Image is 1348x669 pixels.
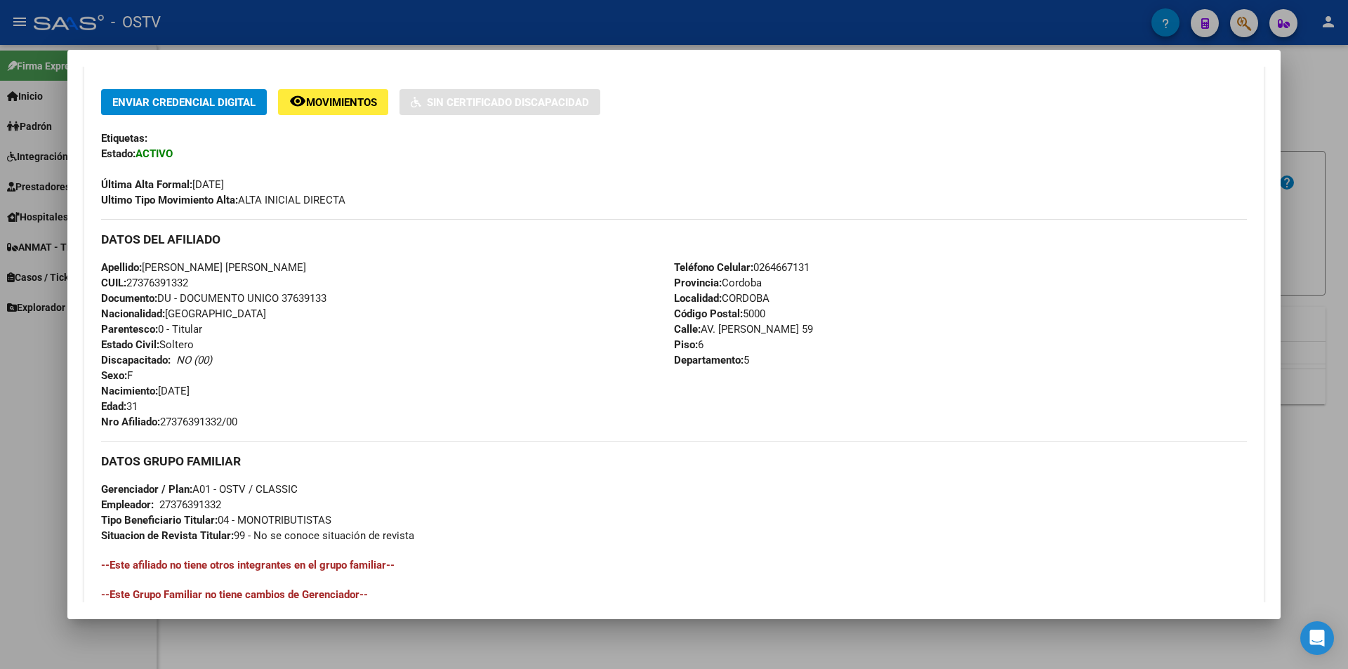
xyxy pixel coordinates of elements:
strong: Calle: [674,323,701,336]
strong: Documento: [101,292,157,305]
strong: CUIL: [101,277,126,289]
span: 6 [674,338,703,351]
span: Cordoba [674,277,762,289]
span: Movimientos [306,96,377,109]
strong: Situacion de Revista Titular: [101,529,234,542]
button: Sin Certificado Discapacidad [399,89,600,115]
div: Open Intercom Messenger [1300,621,1334,655]
strong: Última Alta Formal: [101,178,192,191]
h3: DATOS GRUPO FAMILIAR [101,453,1247,469]
div: 27376391332 [159,497,221,512]
strong: Estado: [101,147,136,160]
span: 04 - MONOTRIBUTISTAS [101,514,331,526]
h4: --Este Grupo Familiar no tiene cambios de Gerenciador-- [101,587,1247,602]
span: F [101,369,133,382]
strong: Localidad: [674,292,722,305]
span: Enviar Credencial Digital [112,96,256,109]
strong: Teléfono Celular: [674,261,753,274]
span: CORDOBA [674,292,769,305]
button: Movimientos [278,89,388,115]
button: Enviar Credencial Digital [101,89,267,115]
strong: Provincia: [674,277,722,289]
strong: Nacionalidad: [101,307,165,320]
span: [DATE] [101,385,190,397]
strong: Sexo: [101,369,127,382]
strong: Nro Afiliado: [101,416,160,428]
span: 5 [674,354,749,366]
strong: Código Postal: [674,307,743,320]
span: A01 - OSTV / CLASSIC [101,483,298,496]
span: Soltero [101,338,194,351]
span: 5000 [674,307,765,320]
span: 99 - No se conoce situación de revista [101,529,414,542]
strong: Discapacitado: [101,354,171,366]
div: Datos de Empadronamiento [84,67,1264,651]
span: ALTA INICIAL DIRECTA [101,194,345,206]
span: 27376391332 [101,277,188,289]
strong: Etiquetas: [101,132,147,145]
mat-icon: remove_red_eye [289,93,306,110]
strong: Ultimo Tipo Movimiento Alta: [101,194,238,206]
span: 0 - Titular [101,323,202,336]
strong: Departamento: [674,354,744,366]
i: NO (00) [176,354,212,366]
span: Sin Certificado Discapacidad [427,96,589,109]
h4: --Este afiliado no tiene otros integrantes en el grupo familiar-- [101,557,1247,573]
strong: Apellido: [101,261,142,274]
strong: Estado Civil: [101,338,159,351]
span: 27376391332/00 [101,416,237,428]
strong: Nacimiento: [101,385,158,397]
strong: Empleador: [101,498,154,511]
span: [DATE] [101,178,224,191]
strong: Tipo Beneficiario Titular: [101,514,218,526]
strong: Edad: [101,400,126,413]
span: [GEOGRAPHIC_DATA] [101,307,266,320]
h3: DATOS DEL AFILIADO [101,232,1247,247]
strong: Gerenciador / Plan: [101,483,192,496]
span: [PERSON_NAME] [PERSON_NAME] [101,261,306,274]
strong: ACTIVO [136,147,173,160]
strong: Parentesco: [101,323,158,336]
span: AV. [PERSON_NAME] 59 [674,323,813,336]
strong: Piso: [674,338,698,351]
span: 0264667131 [674,261,810,274]
span: 31 [101,400,138,413]
span: DU - DOCUMENTO UNICO 37639133 [101,292,326,305]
